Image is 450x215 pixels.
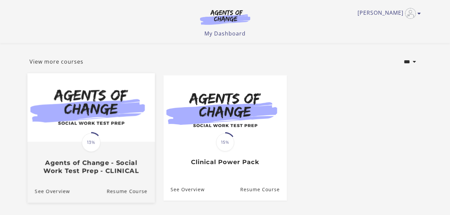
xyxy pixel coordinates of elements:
[216,133,234,151] span: 15%
[193,9,257,25] img: Agents of Change Logo
[240,179,286,201] a: Clinical Power Pack: Resume Course
[358,8,417,19] a: Toggle menu
[82,133,101,152] span: 13%
[29,58,83,66] a: View more courses
[164,179,205,201] a: Clinical Power Pack: See Overview
[27,180,70,203] a: Agents of Change - Social Work Test Prep - CLINICAL: See Overview
[171,158,279,166] h3: Clinical Power Pack
[204,30,246,37] a: My Dashboard
[35,159,147,174] h3: Agents of Change - Social Work Test Prep - CLINICAL
[107,180,155,203] a: Agents of Change - Social Work Test Prep - CLINICAL: Resume Course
